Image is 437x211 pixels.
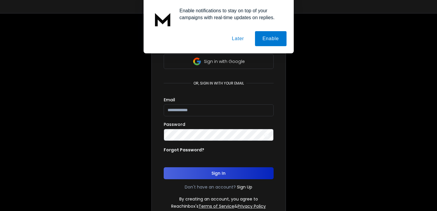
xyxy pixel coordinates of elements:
[164,98,175,102] label: Email
[224,31,251,46] button: Later
[255,31,287,46] button: Enable
[237,184,252,190] a: Sign Up
[179,196,258,202] p: By creating an account, you agree to
[151,7,175,31] img: notification icon
[191,81,246,86] p: or, sign in with your email
[164,167,274,179] button: Sign In
[164,122,185,126] label: Password
[185,184,236,190] p: Don't have an account?
[164,54,274,69] button: Sign in with Google
[171,203,266,209] p: ReachInbox's &
[164,147,204,153] p: Forgot Password?
[238,203,266,209] a: Privacy Policy
[175,7,287,21] div: Enable notifications to stay on top of your campaigns with real-time updates on replies.
[199,203,234,209] a: Terms of Service
[204,58,245,64] p: Sign in with Google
